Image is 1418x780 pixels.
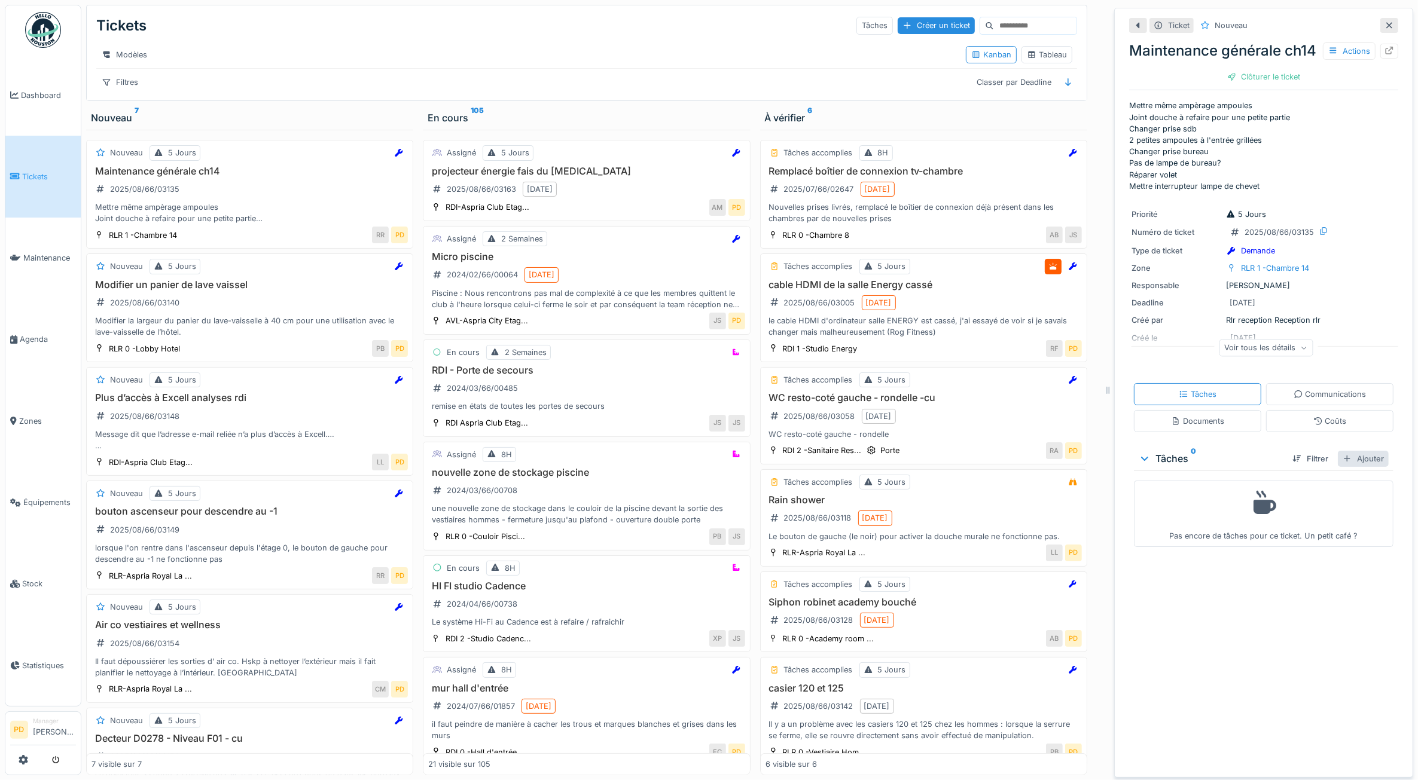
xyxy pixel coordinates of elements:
div: JS [1065,227,1082,243]
div: 5 Jours [501,147,529,158]
span: Agenda [20,334,76,345]
div: 5 Jours [878,579,906,590]
div: Le bouton de gauche (le noir) pour activer la douche murale ne fonctionne pas. [766,531,1082,542]
div: RDI-Aspria Club Etag... [446,201,529,213]
div: 21 visible sur 105 [428,758,490,770]
div: RDI-Aspria Club Etag... [109,457,193,468]
div: remise en états de toutes les portes de secours [428,400,745,412]
h3: HI FI studio Cadence [428,580,745,592]
div: 5 Jours [878,261,906,272]
div: Type de ticket [1132,245,1221,256]
span: Statistiques [22,660,76,671]
div: Priorité [1132,209,1221,220]
span: Stock [22,578,76,589]
div: RDI 0 -Hall d'entrée [446,747,517,758]
div: Nouveau [110,147,143,158]
sup: 0 [1191,451,1196,466]
div: Assigné [447,233,476,244]
div: 7 visible sur 7 [92,758,142,770]
div: Filtrer [1288,451,1333,467]
div: Demande [1241,245,1275,256]
div: Nouveau [110,601,143,613]
div: Modifier la largeur du panier du lave-vaisselle à 40 cm pour une utilisation avec le lave-vaissel... [92,315,408,338]
div: [DATE] [865,183,891,195]
div: FC [709,744,726,760]
div: PD [1065,442,1082,459]
div: Ajouter [1338,451,1389,467]
h3: casier 120 et 125 [766,683,1082,694]
div: JS [728,415,745,432]
div: [DATE] [529,269,554,280]
h3: cable HDMI de la salle Energy cassé [766,279,1082,290]
div: Numéro de ticket [1132,227,1221,238]
div: Nouveau [110,261,143,272]
div: AVL-Aspria City Etag... [446,315,528,326]
div: Kanban [971,49,1011,60]
a: Maintenance [5,218,81,299]
div: LL [372,454,389,470]
div: PD [391,681,408,698]
div: JS [709,415,726,432]
div: Communications [1294,389,1367,400]
div: RLR 0 -Lobby Hotel [109,343,180,354]
div: 5 Jours [878,476,906,488]
div: Créé par [1132,314,1221,326]
div: [DATE] [862,512,888,524]
div: Documents [1171,415,1224,427]
div: 5 Jours [168,261,196,272]
div: RLR 0 -Academy room ... [783,633,874,644]
div: 5 Jours [168,601,196,613]
div: [DATE] [527,183,553,195]
div: 2025/08/66/03154 [110,638,179,649]
div: 8H [878,147,889,158]
h3: bouton ascenseur pour descendre au -1 [92,506,408,517]
div: PD [1065,545,1082,561]
div: RDI 2 -Studio Cadenc... [446,633,531,644]
a: Statistiques [5,625,81,706]
div: AM [709,199,726,216]
div: Tâches accomplies [784,664,853,675]
div: 2025/08/66/03149 [110,524,179,536]
div: 5 Jours [168,374,196,386]
div: Mettre même ampèrage ampoules Joint douche à refaire pour une petite partie Changer prise sdb 2 p... [92,201,408,224]
div: Maintenance générale ch14 [1129,40,1398,62]
div: Manager [33,717,76,726]
div: Assigné [447,449,476,460]
div: PD [1065,630,1082,647]
div: PD [728,744,745,760]
div: Tâches [1179,389,1216,400]
h3: mur hall d'entrée [428,683,745,694]
div: 2 Semaines [505,347,547,358]
div: Tickets [96,10,147,41]
div: RLR 1 -Chambre 14 [109,230,177,241]
div: WC resto-coté gauche - rondelle [766,429,1082,440]
div: 5 Jours [168,488,196,499]
div: [DATE] [866,411,892,422]
div: En cours [447,562,480,574]
div: le cable HDMI d'ordinateur salle ENERGY est cassé, j'ai essayé de voir si je savais changer mais ... [766,315,1082,338]
div: Deadline [1132,297,1221,308]
div: Nouvelles prises livrés, remplacé le boîtier de connexion déjà présent dans les chambres par de n... [766,201,1082,224]
div: Tâches [1139,451,1283,466]
div: RF [1046,340,1063,357]
div: Modèles [96,46,153,63]
div: 2024/07/66/01857 [447,701,515,712]
h3: Rain shower [766,494,1082,506]
div: Piscine : Nous rencontrons pas mal de complexité à ce que les membres quittent le club à l'heure ... [428,287,745,310]
div: Assigné [447,664,476,675]
div: 2024/03/66/00485 [447,383,518,394]
div: JS [728,630,745,647]
div: 2025/08/66/03118 [784,512,852,524]
a: PD Manager[PERSON_NAME] [10,717,76,745]
div: RDI 1 -Studio Energy [783,343,858,354]
h3: projecteur énergie fais du [MEDICAL_DATA] [428,166,745,177]
div: AB [1046,630,1063,647]
div: 2025/08/66/03058 [784,411,855,422]
span: Équipements [23,497,76,508]
div: RLR 0 -Couloir Pisci... [446,531,525,542]
div: [DATE] [864,701,890,712]
div: 6 visible sur 6 [766,758,817,770]
div: RLR 0 -Chambre 8 [783,230,850,241]
div: 8H [501,449,512,460]
a: Agenda [5,299,81,380]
